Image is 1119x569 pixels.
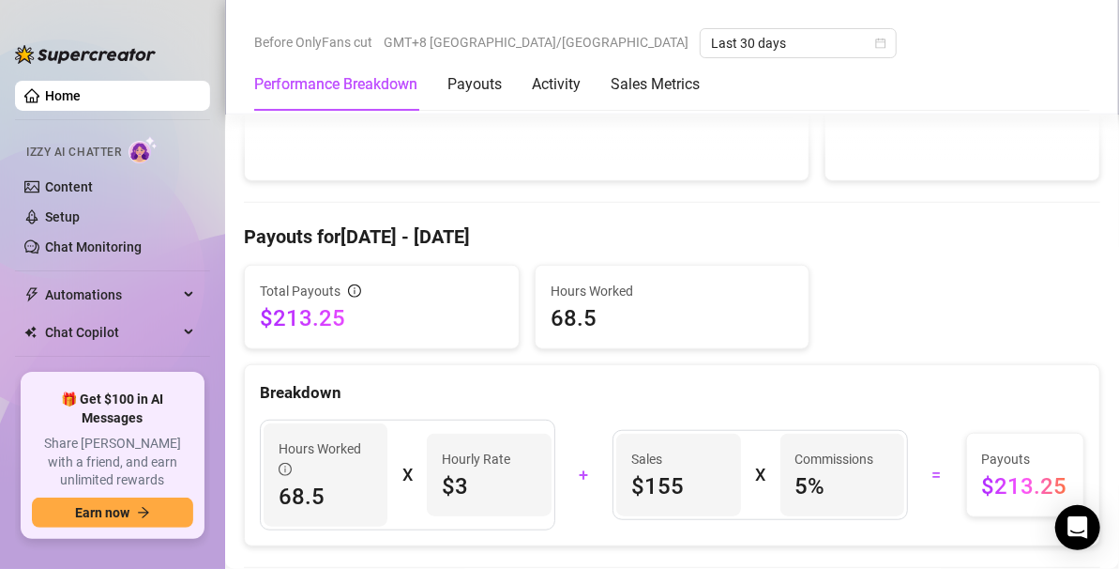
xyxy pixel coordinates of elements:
[442,471,536,501] span: $3
[75,505,129,520] span: Earn now
[254,28,372,56] span: Before OnlyFans cut
[795,449,874,469] article: Commissions
[260,380,1084,406] div: Breakdown
[711,29,885,57] span: Last 30 days
[45,280,178,310] span: Automations
[24,287,39,302] span: thunderbolt
[32,498,193,528] button: Earn nowarrow-right
[279,438,372,480] span: Hours Worked
[45,239,142,254] a: Chat Monitoring
[384,28,688,56] span: GMT+8 [GEOGRAPHIC_DATA]/[GEOGRAPHIC_DATA]
[795,471,889,501] span: 5 %
[442,449,510,469] article: Hourly Rate
[532,73,581,96] div: Activity
[279,463,292,476] span: info-circle
[631,471,725,501] span: $155
[611,73,700,96] div: Sales Metrics
[756,460,765,490] div: X
[982,449,1069,469] span: Payouts
[26,144,121,161] span: Izzy AI Chatter
[24,326,37,339] img: Chat Copilot
[260,281,340,301] span: Total Payouts
[447,73,502,96] div: Payouts
[260,303,504,333] span: $213.25
[919,460,955,490] div: =
[551,281,794,301] span: Hours Worked
[402,460,412,490] div: X
[45,317,178,347] span: Chat Copilot
[279,482,372,512] span: 68.5
[45,179,93,194] a: Content
[32,435,193,490] span: Share [PERSON_NAME] with a friend, and earn unlimited rewards
[129,136,158,163] img: AI Chatter
[45,209,80,224] a: Setup
[982,471,1069,501] span: $213.25
[137,506,150,519] span: arrow-right
[875,38,886,49] span: calendar
[244,223,1100,250] h4: Payouts for [DATE] - [DATE]
[567,460,602,490] div: +
[45,88,81,103] a: Home
[348,284,361,298] span: info-circle
[1055,505,1100,550] div: Open Intercom Messenger
[32,391,193,427] span: 🎁 Get $100 in AI Messages
[15,45,156,64] img: logo-BBDzfeDw.svg
[551,303,794,333] span: 68.5
[631,449,725,469] span: Sales
[254,73,417,96] div: Performance Breakdown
